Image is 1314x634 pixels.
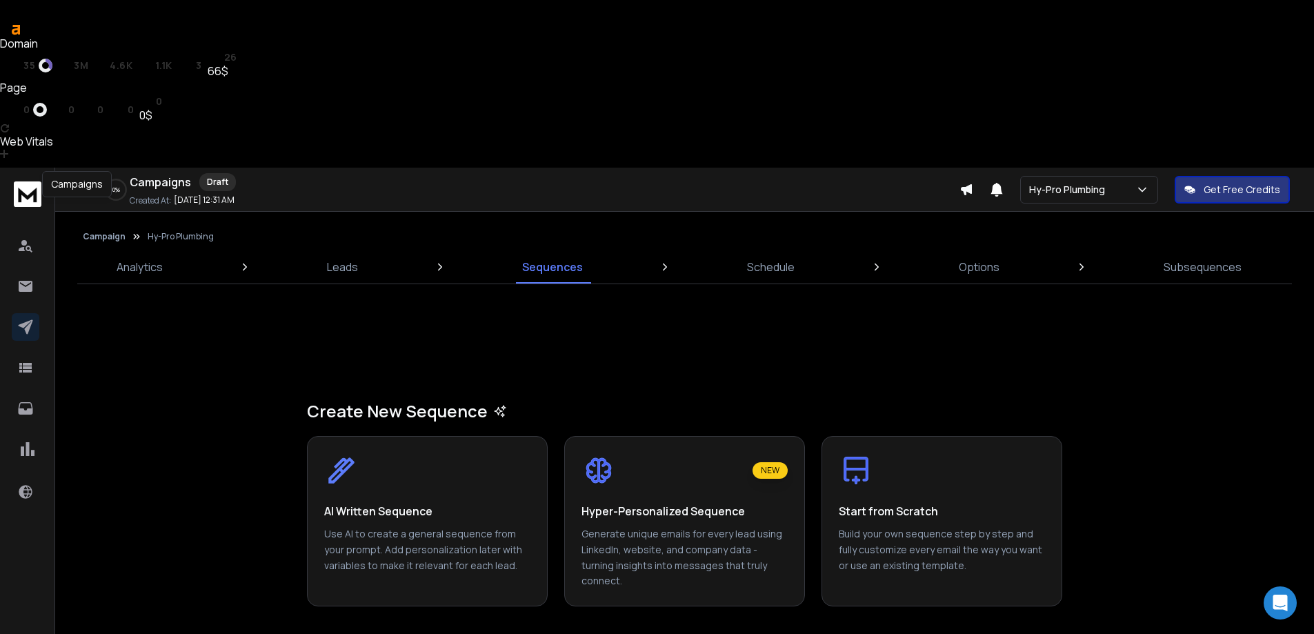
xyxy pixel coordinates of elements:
[128,104,135,115] span: 0
[42,171,112,197] div: Campaigns
[52,104,65,115] span: rp
[155,60,172,71] span: 1.1K
[94,60,107,71] span: rp
[564,436,805,606] button: NEWHyper-Personalized SequenceGenerate unique emails for every lead using LinkedIn, website, and ...
[14,181,41,207] img: logo
[307,400,1063,422] h1: Create New Sequence
[109,104,124,115] span: kw
[581,526,788,589] p: Generate unique emails for every lead using LinkedIn, website, and company data - turning insight...
[7,104,21,115] span: ur
[522,259,583,275] p: Sequences
[112,186,120,194] p: 0 %
[156,96,163,107] span: 0
[1175,176,1290,204] button: Get Free Credits
[109,104,134,115] a: kw0
[324,526,530,589] p: Use AI to create a general sequence from your prompt. Add personalization later with variables to...
[208,52,237,63] a: st26
[68,104,75,115] span: 0
[108,250,171,284] a: Analytics
[58,60,89,71] a: ar3M
[7,60,21,71] span: dr
[1164,259,1242,275] p: Subsequences
[110,60,133,71] span: 4.6K
[58,60,71,71] span: ar
[130,174,191,190] h1: Campaigns
[139,96,162,107] a: st0
[178,60,193,71] span: kw
[174,195,235,206] p: [DATE] 12:31 AM
[739,250,803,284] a: Schedule
[130,195,171,206] p: Created At:
[117,259,163,275] p: Analytics
[83,231,126,242] button: Campaign
[959,259,999,275] p: Options
[23,60,35,71] span: 35
[839,526,1045,589] p: Build your own sequence step by step and fully customize every email the way you want or use an e...
[74,60,88,71] span: 3M
[319,250,366,284] a: Leads
[224,52,237,63] span: 26
[208,63,237,79] div: 66$
[307,436,548,606] button: AI Written SequenceUse AI to create a general sequence from your prompt. Add personalization late...
[1029,183,1111,197] p: Hy-Pro Plumbing
[327,259,358,275] p: Leads
[139,96,152,107] span: st
[80,104,94,115] span: rd
[139,60,152,71] span: rd
[7,59,52,72] a: dr35
[7,103,47,117] a: ur0
[1204,183,1280,197] p: Get Free Credits
[139,107,162,123] div: 0$
[97,104,104,115] span: 0
[514,250,591,284] a: Sequences
[822,436,1062,606] button: Start from ScratchBuild your own sequence step by step and fully customize every email the way yo...
[148,231,214,242] p: Hy-Pro Plumbing
[23,104,30,115] span: 0
[199,173,236,191] div: Draft
[139,60,172,71] a: rd1.1K
[196,60,202,71] span: 3
[581,504,745,518] h3: Hyper-Personalized Sequence
[80,104,103,115] a: rd0
[753,462,788,479] div: NEW
[950,250,1008,284] a: Options
[324,504,432,518] h3: AI Written Sequence
[208,52,221,63] span: st
[839,504,938,518] h3: Start from Scratch
[178,60,202,71] a: kw3
[747,259,795,275] p: Schedule
[1155,250,1250,284] a: Subsequences
[1264,586,1297,620] div: Open Intercom Messenger
[52,104,74,115] a: rp0
[94,60,133,71] a: rp4.6K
